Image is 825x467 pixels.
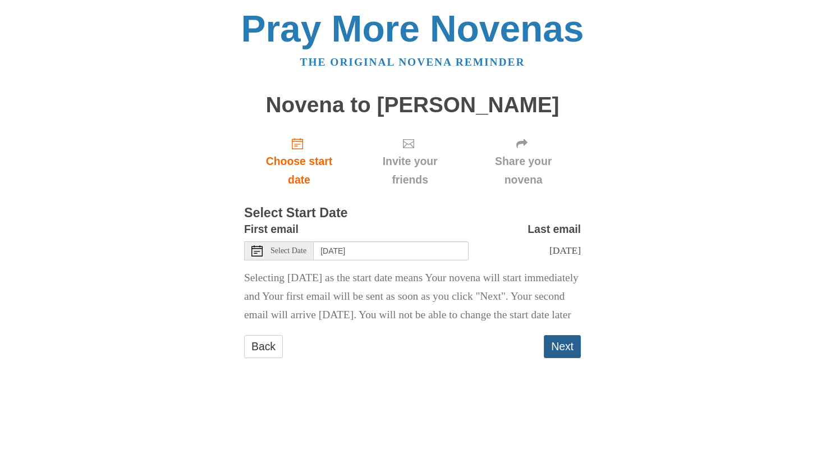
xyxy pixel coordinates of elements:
[314,241,469,260] input: Use the arrow keys to pick a date
[244,206,581,221] h3: Select Start Date
[300,56,525,68] a: The original novena reminder
[549,245,581,256] span: [DATE]
[244,335,283,358] a: Back
[365,152,455,189] span: Invite your friends
[544,335,581,358] button: Next
[466,128,581,195] div: Click "Next" to confirm your start date first.
[244,128,354,195] a: Choose start date
[241,8,584,49] a: Pray More Novenas
[528,220,581,239] label: Last email
[477,152,570,189] span: Share your novena
[244,269,581,324] p: Selecting [DATE] as the start date means Your novena will start immediately and Your first email ...
[271,247,306,255] span: Select Date
[354,128,466,195] div: Click "Next" to confirm your start date first.
[244,93,581,117] h1: Novena to [PERSON_NAME]
[255,152,343,189] span: Choose start date
[244,220,299,239] label: First email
